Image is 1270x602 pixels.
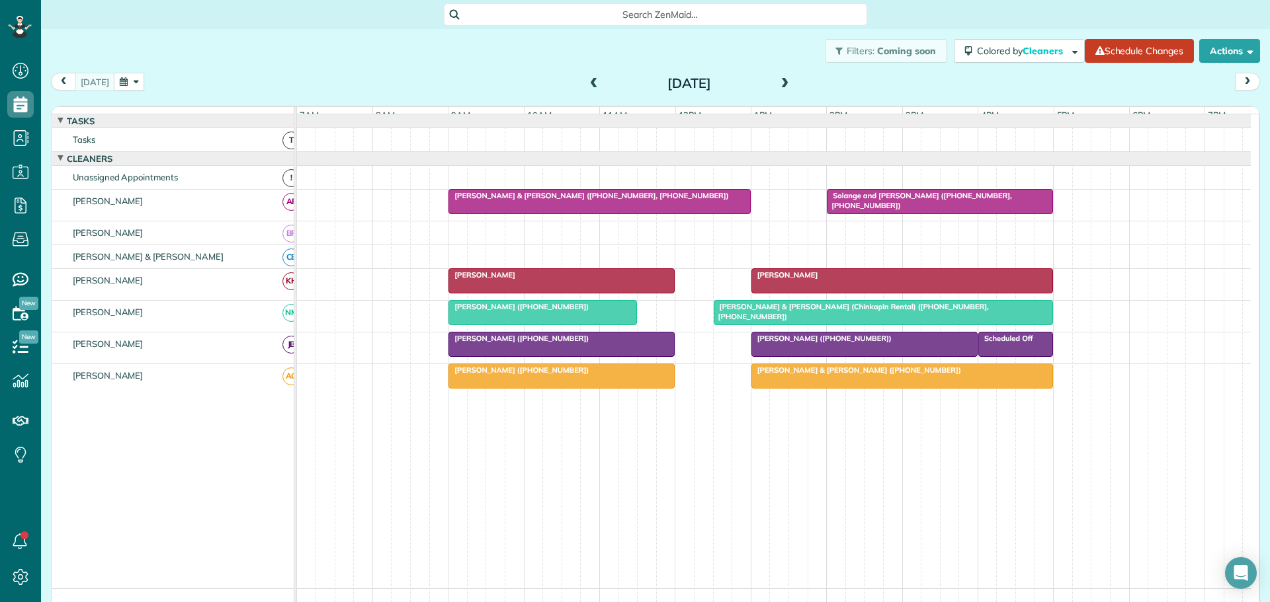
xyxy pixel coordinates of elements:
[282,169,300,187] span: !
[282,336,300,354] span: JB
[282,225,300,243] span: BR
[676,110,704,120] span: 12pm
[977,45,1068,57] span: Colored by
[826,191,1012,209] span: Solange and [PERSON_NAME] ([PHONE_NUMBER], [PHONE_NUMBER])
[751,334,892,343] span: [PERSON_NAME] ([PHONE_NUMBER])
[19,330,38,344] span: New
[373,110,398,120] span: 8am
[282,193,300,211] span: AF
[448,270,516,280] span: [PERSON_NAME]
[751,110,775,120] span: 1pm
[1235,73,1260,91] button: next
[751,270,819,280] span: [PERSON_NAME]
[1023,45,1065,57] span: Cleaners
[1225,557,1257,589] div: Open Intercom Messenger
[1085,39,1194,63] a: Schedule Changes
[847,45,874,57] span: Filters:
[70,196,146,206] span: [PERSON_NAME]
[282,132,300,149] span: T
[19,297,38,310] span: New
[600,110,630,120] span: 11am
[448,365,589,375] span: [PERSON_NAME] ([PHONE_NUMBER])
[1205,110,1228,120] span: 7pm
[70,134,98,145] span: Tasks
[70,370,146,381] span: [PERSON_NAME]
[607,76,772,91] h2: [DATE]
[877,45,937,57] span: Coming soon
[297,110,321,120] span: 7am
[70,275,146,285] span: [PERSON_NAME]
[70,251,226,262] span: [PERSON_NAME] & [PERSON_NAME]
[1130,110,1153,120] span: 6pm
[70,307,146,317] span: [PERSON_NAME]
[64,153,115,164] span: Cleaners
[903,110,926,120] span: 3pm
[525,110,554,120] span: 10am
[70,172,181,182] span: Unassigned Appointments
[282,304,300,322] span: NM
[282,248,300,266] span: CB
[448,302,589,311] span: [PERSON_NAME] ([PHONE_NUMBER])
[282,272,300,290] span: KH
[70,227,146,238] span: [PERSON_NAME]
[282,367,300,385] span: AG
[70,338,146,349] span: [PERSON_NAME]
[954,39,1085,63] button: Colored byCleaners
[713,302,989,320] span: [PERSON_NAME] & [PERSON_NAME] (Chinkapin Rental) ([PHONE_NUMBER], [PHONE_NUMBER])
[1199,39,1260,63] button: Actions
[827,110,850,120] span: 2pm
[978,110,1001,120] span: 4pm
[751,365,962,375] span: [PERSON_NAME] & [PERSON_NAME] ([PHONE_NUMBER])
[978,334,1034,343] span: Scheduled Off
[75,73,115,91] button: [DATE]
[51,73,76,91] button: prev
[1054,110,1078,120] span: 5pm
[64,116,97,126] span: Tasks
[448,110,473,120] span: 9am
[448,191,729,200] span: [PERSON_NAME] & [PERSON_NAME] ([PHONE_NUMBER], [PHONE_NUMBER])
[448,334,589,343] span: [PERSON_NAME] ([PHONE_NUMBER])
